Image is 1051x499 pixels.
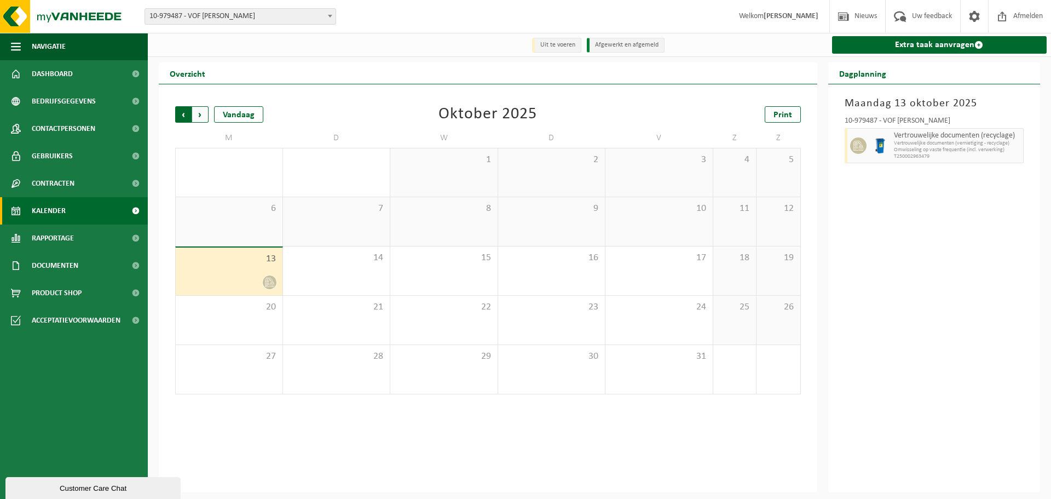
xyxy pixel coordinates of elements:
[396,301,492,313] span: 22
[32,142,73,170] span: Gebruikers
[845,117,1024,128] div: 10-979487 - VOF [PERSON_NAME]
[145,8,336,25] span: 10-979487 - VOF MARYNISSEN - CORNELIS VOF - GENTBRUGGE
[719,154,751,166] span: 4
[611,203,707,215] span: 10
[32,225,74,252] span: Rapportage
[894,131,1021,140] span: Vertrouwelijke documenten (recyclage)
[32,33,66,60] span: Navigatie
[283,128,391,148] td: D
[713,128,757,148] td: Z
[32,115,95,142] span: Contactpersonen
[396,154,492,166] span: 1
[773,111,792,119] span: Print
[894,153,1021,160] span: T250002963479
[894,140,1021,147] span: Vertrouwelijke documenten (vernietiging - recyclage)
[872,137,888,154] img: WB-0240-HPE-BE-09
[32,60,73,88] span: Dashboard
[181,203,277,215] span: 6
[611,351,707,363] span: 31
[214,106,263,123] div: Vandaag
[504,351,600,363] span: 30
[181,253,277,265] span: 13
[32,197,66,225] span: Kalender
[181,351,277,363] span: 27
[175,106,192,123] span: Vorige
[438,106,537,123] div: Oktober 2025
[504,301,600,313] span: 23
[288,301,385,313] span: 21
[762,203,794,215] span: 12
[611,154,707,166] span: 3
[181,301,277,313] span: 20
[396,203,492,215] span: 8
[390,128,498,148] td: W
[532,38,581,53] li: Uit te voeren
[175,128,283,148] td: M
[32,252,78,279] span: Documenten
[32,279,82,307] span: Product Shop
[32,88,96,115] span: Bedrijfsgegevens
[719,203,751,215] span: 11
[504,252,600,264] span: 16
[764,12,818,20] strong: [PERSON_NAME]
[828,62,897,84] h2: Dagplanning
[762,301,794,313] span: 26
[832,36,1047,54] a: Extra taak aanvragen
[611,301,707,313] span: 24
[288,203,385,215] span: 7
[765,106,801,123] a: Print
[719,252,751,264] span: 18
[504,154,600,166] span: 2
[757,128,800,148] td: Z
[894,147,1021,153] span: Omwisseling op vaste frequentie (incl. verwerking)
[845,95,1024,112] h3: Maandag 13 oktober 2025
[611,252,707,264] span: 17
[719,301,751,313] span: 25
[762,252,794,264] span: 19
[587,38,665,53] li: Afgewerkt en afgemeld
[5,475,183,499] iframe: chat widget
[762,154,794,166] span: 5
[396,252,492,264] span: 15
[288,252,385,264] span: 14
[192,106,209,123] span: Volgende
[396,351,492,363] span: 29
[504,203,600,215] span: 9
[498,128,606,148] td: D
[159,62,216,84] h2: Overzicht
[605,128,713,148] td: V
[145,9,336,24] span: 10-979487 - VOF MARYNISSEN - CORNELIS VOF - GENTBRUGGE
[288,351,385,363] span: 28
[32,170,74,197] span: Contracten
[32,307,120,334] span: Acceptatievoorwaarden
